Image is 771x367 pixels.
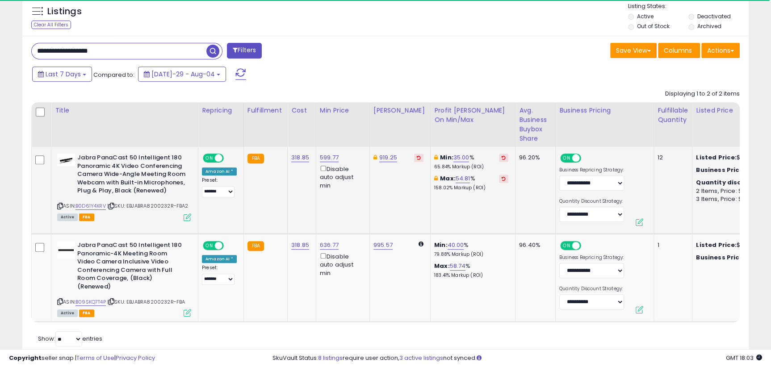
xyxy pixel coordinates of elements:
div: 2 Items, Price: $823.93 [696,187,770,195]
span: OFF [222,154,237,162]
div: Disable auto adjust min [320,164,363,190]
strong: Copyright [9,354,42,362]
span: Last 7 Days [46,70,81,79]
a: 919.25 [379,153,397,162]
div: % [434,154,508,170]
b: Jabra PanaCast 50 Intelligent 180 Panoramic 4K Video Conferencing Camera Wide-Angle Meeting Room ... [77,154,186,197]
button: Actions [701,43,740,58]
button: [DATE]-29 - Aug-04 [138,67,226,82]
label: Quantity Discount Strategy: [559,286,624,292]
div: % [434,241,508,258]
b: Quantity discounts [696,178,760,187]
a: 8 listings [318,354,343,362]
div: Min Price [320,106,366,115]
p: 158.02% Markup (ROI) [434,185,508,191]
p: 183.41% Markup (ROI) [434,272,508,279]
div: Cost [291,106,312,115]
button: Filters [227,43,262,58]
a: Privacy Policy [116,354,155,362]
a: 54.81 [456,174,470,183]
h5: Listings [47,5,82,18]
div: ASIN: [57,241,191,316]
div: Disable auto adjust min [320,251,363,277]
a: 995.57 [373,241,393,250]
a: B0D61Y4XRV [75,202,106,210]
th: The percentage added to the cost of goods (COGS) that forms the calculator for Min & Max prices. [430,102,515,147]
a: 636.77 [320,241,339,250]
div: $907.16 [696,254,770,262]
span: FBA [79,213,94,221]
a: 3 active listings [399,354,443,362]
a: 599.77 [320,153,339,162]
div: [PERSON_NAME] [373,106,427,115]
b: Jabra PanaCast 50 Intelligent 180 Panoramic-4K Meeting Room Video Camera Inclusive Video Conferen... [77,241,186,293]
label: Business Repricing Strategy: [559,254,624,261]
span: ON [561,154,572,162]
div: Avg. Business Buybox Share [519,106,552,143]
div: Fulfillable Quantity [658,106,688,125]
div: Amazon AI * [202,167,237,175]
span: ON [561,242,572,250]
div: seller snap | | [9,354,155,363]
span: [DATE]-29 - Aug-04 [151,70,215,79]
div: $975.64 [696,241,770,249]
b: Business Price: [696,253,745,262]
label: Active [637,13,653,20]
b: Min: [440,153,453,162]
b: Min: [434,241,448,249]
label: Archived [697,22,721,30]
div: SkuVault Status: require user action, not synced. [272,354,762,363]
div: % [434,262,508,279]
small: FBA [247,154,264,163]
b: Business Price: [696,166,745,174]
span: Show: entries [38,334,102,343]
span: OFF [222,242,237,250]
div: % [434,175,508,191]
small: FBA [247,241,264,251]
label: Deactivated [697,13,731,20]
span: FBA [79,309,94,317]
span: ON [204,154,215,162]
div: 96.40% [519,241,549,249]
label: Business Repricing Strategy: [559,167,624,173]
a: Terms of Use [76,354,114,362]
b: Listed Price: [696,153,737,162]
div: 12 [658,154,685,162]
span: OFF [580,154,594,162]
a: 35.00 [453,153,469,162]
div: 3 Items, Price: $823.92 [696,195,770,203]
span: | SKU: EBJABRA8200232R-FBA [107,298,185,305]
span: Columns [664,46,692,55]
button: Columns [658,43,700,58]
span: ON [204,242,215,250]
div: : [696,179,770,187]
img: 21TUNuEauZS._SL40_.jpg [57,241,75,259]
a: 318.85 [291,153,309,162]
div: 1 [658,241,685,249]
a: B09SKQ7T4P [75,298,106,306]
div: Business Pricing [559,106,650,115]
div: $823.94 [696,166,770,174]
div: Displaying 1 to 2 of 2 items [665,90,740,98]
span: OFF [580,242,594,250]
div: ASIN: [57,154,191,220]
span: Compared to: [93,71,134,79]
span: 2025-08-12 18:03 GMT [726,354,762,362]
div: Clear All Filters [31,21,71,29]
div: Repricing [202,106,240,115]
b: Max: [440,174,456,183]
p: 79.88% Markup (ROI) [434,251,508,258]
label: Quantity Discount Strategy: [559,198,624,204]
div: Fulfillment [247,106,284,115]
div: $850.53 [696,154,770,162]
a: 58.74 [450,262,466,271]
span: All listings currently available for purchase on Amazon [57,213,78,221]
p: Listing States: [628,2,749,11]
button: Save View [610,43,657,58]
label: Out of Stock [637,22,669,30]
p: 65.84% Markup (ROI) [434,164,508,170]
div: Preset: [202,177,237,197]
div: Profit [PERSON_NAME] on Min/Max [434,106,511,125]
span: | SKU: EBJABRA8200232R-FBA2 [107,202,189,209]
b: Max: [434,262,450,270]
